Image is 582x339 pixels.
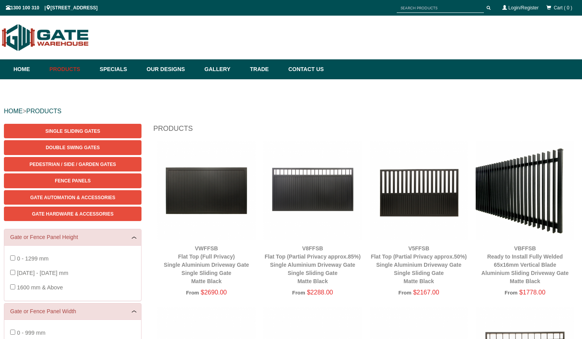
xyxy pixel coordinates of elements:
span: Single Sliding Gates [45,128,100,134]
a: Trade [246,59,284,79]
a: HOME [4,108,23,114]
a: VWFFSBFlat Top (Full Privacy)Single Aluminium Driveway GateSingle Sliding GateMatte Black [164,245,249,284]
span: Double Swing Gates [46,145,100,150]
a: Gallery [201,59,246,79]
span: Fence Panels [55,178,91,184]
a: PRODUCTS [26,108,61,114]
span: Pedestrian / Side / Garden Gates [30,162,116,167]
h1: Products [153,124,578,137]
span: 0 - 999 mm [17,330,45,336]
div: > [4,99,578,124]
span: From [186,290,199,296]
a: Our Designs [143,59,201,79]
a: Fence Panels [4,173,141,188]
a: V8FFSBFlat Top (Partial Privacy approx.85%)Single Aluminium Driveway GateSingle Sliding GateMatte... [265,245,361,284]
a: Login/Register [509,5,539,11]
span: From [292,290,305,296]
img: VWFFSB - Flat Top (Full Privacy) - Single Aluminium Driveway Gate - Single Sliding Gate - Matte B... [157,141,256,240]
span: Gate Hardware & Accessories [32,211,114,217]
a: VBFFSBReady to Install Fully Welded 65x16mm Vertical BladeAluminium Sliding Driveway GateMatte Black [482,245,569,284]
a: Specials [96,59,143,79]
img: VBFFSB - Ready to Install Fully Welded 65x16mm Vertical Blade - Aluminium Sliding Driveway Gate -... [476,141,574,240]
span: [DATE] - [DATE] mm [17,270,68,276]
img: V8FFSB - Flat Top (Partial Privacy approx.85%) - Single Aluminium Driveway Gate - Single Sliding ... [263,141,362,240]
span: $2288.00 [307,289,333,296]
span: 1600 mm & Above [17,284,63,291]
a: Pedestrian / Side / Garden Gates [4,157,141,171]
a: Contact Us [285,59,324,79]
span: Cart ( 0 ) [554,5,572,11]
span: $2167.00 [413,289,439,296]
a: Home [14,59,46,79]
a: Double Swing Gates [4,140,141,155]
span: From [505,290,518,296]
span: 0 - 1299 mm [17,255,48,262]
img: V5FFSB - Flat Top (Partial Privacy approx.50%) - Single Aluminium Driveway Gate - Single Sliding ... [370,141,468,240]
a: Gate or Fence Panel Width [10,307,135,316]
a: Gate or Fence Panel Height [10,233,135,241]
input: SEARCH PRODUCTS [397,3,484,13]
a: Gate Automation & Accessories [4,190,141,205]
a: Products [46,59,96,79]
a: Gate Hardware & Accessories [4,207,141,221]
span: $1778.00 [519,289,546,296]
span: $2690.00 [201,289,227,296]
span: From [398,290,411,296]
span: 1300 100 310 | [STREET_ADDRESS] [6,5,98,11]
a: Single Sliding Gates [4,124,141,138]
a: V5FFSBFlat Top (Partial Privacy approx.50%)Single Aluminium Driveway GateSingle Sliding GateMatte... [371,245,467,284]
span: Gate Automation & Accessories [30,195,115,200]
